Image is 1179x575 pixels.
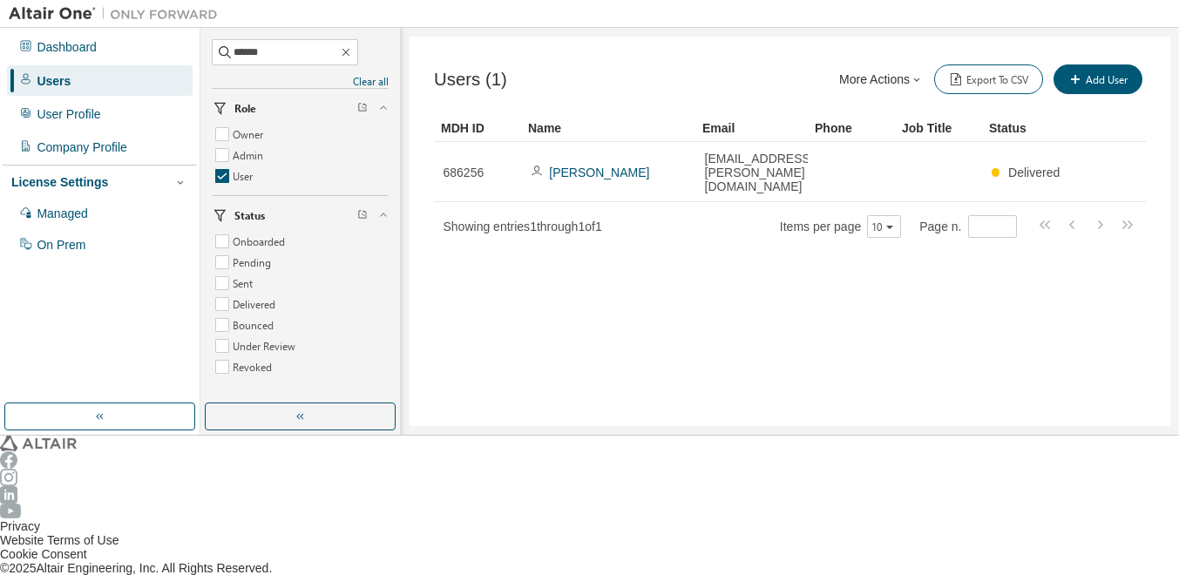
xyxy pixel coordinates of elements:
span: Clear filter [357,101,368,115]
button: Export To CSV [934,64,1043,94]
img: Altair One [9,5,227,23]
div: License Settings [11,175,108,189]
span: [EMAIL_ADDRESS][PERSON_NAME][DOMAIN_NAME] [705,152,814,193]
span: Role [234,101,256,115]
span: Delivered [1008,166,1060,179]
div: Company Profile [37,140,127,154]
span: Showing entries 1 through 1 of 1 [444,220,602,233]
span: Page n. [919,215,1016,238]
button: 10 [871,220,897,233]
div: Dashboard [37,40,97,54]
div: Job Title [902,114,975,142]
label: Under Review [233,335,299,356]
button: Status [212,196,389,234]
a: [PERSON_NAME] [549,166,649,179]
div: Name [528,114,688,142]
label: Owner [233,124,267,145]
div: Email [702,114,801,142]
label: Sent [233,273,256,294]
label: Admin [233,145,267,166]
button: More Actions [839,64,924,94]
div: On Prem [37,238,85,252]
label: Revoked [233,356,275,377]
div: MDH ID [441,114,514,142]
span: Items per page [780,215,901,238]
span: Users (1) [434,70,507,90]
label: User [233,166,256,186]
div: Status [989,114,1062,142]
span: 686256 [444,166,484,179]
a: Clear all [212,74,389,88]
div: User Profile [37,107,100,121]
span: Status [234,208,265,222]
label: Pending [233,252,274,273]
label: Onboarded [233,231,288,252]
label: Bounced [233,315,277,335]
span: Clear filter [357,208,368,222]
button: Role [212,89,389,127]
button: Add User [1054,64,1142,94]
div: Managed [37,206,87,220]
label: Delivered [233,294,279,315]
div: Users [37,74,71,88]
div: Phone [815,114,888,142]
